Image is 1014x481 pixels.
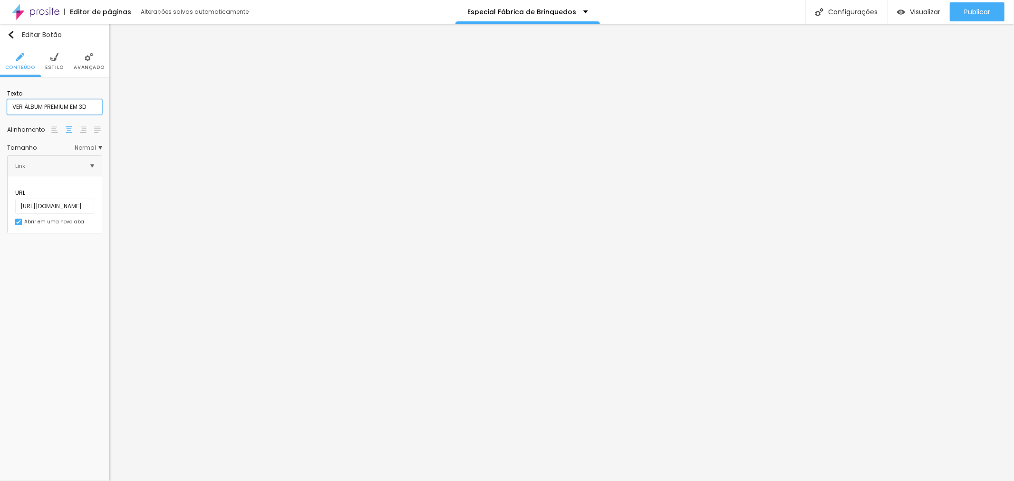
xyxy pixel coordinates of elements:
img: Icone [90,164,94,168]
img: paragraph-center-align.svg [66,126,72,133]
span: Estilo [45,65,64,70]
p: Especial Fábrica de Brinquedos [467,9,576,15]
div: Alinhamento [7,127,50,133]
img: Icone [16,220,21,224]
div: Tamanho [7,145,75,151]
div: Abrir em uma nova aba [24,220,84,224]
img: Icone [815,8,823,16]
div: Editor de páginas [64,9,131,15]
div: IconeLink [8,156,102,176]
img: view-1.svg [897,8,905,16]
img: paragraph-justified-align.svg [94,126,101,133]
div: Texto [7,89,102,98]
span: Visualizar [910,8,940,16]
img: paragraph-right-align.svg [80,126,87,133]
div: URL [15,189,94,197]
span: Conteúdo [5,65,35,70]
div: Link [15,161,25,171]
span: Avançado [74,65,104,70]
button: Visualizar [888,2,950,21]
img: Icone [7,31,15,38]
img: Icone [16,53,24,61]
img: Icone [50,53,58,61]
button: Publicar [950,2,1004,21]
div: Editar Botão [7,31,62,38]
img: paragraph-left-align.svg [51,126,58,133]
img: Icone [85,53,93,61]
div: Alterações salvas automaticamente [141,9,250,15]
iframe: Editor [109,24,1014,481]
span: Normal [75,145,102,151]
span: Publicar [964,8,990,16]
